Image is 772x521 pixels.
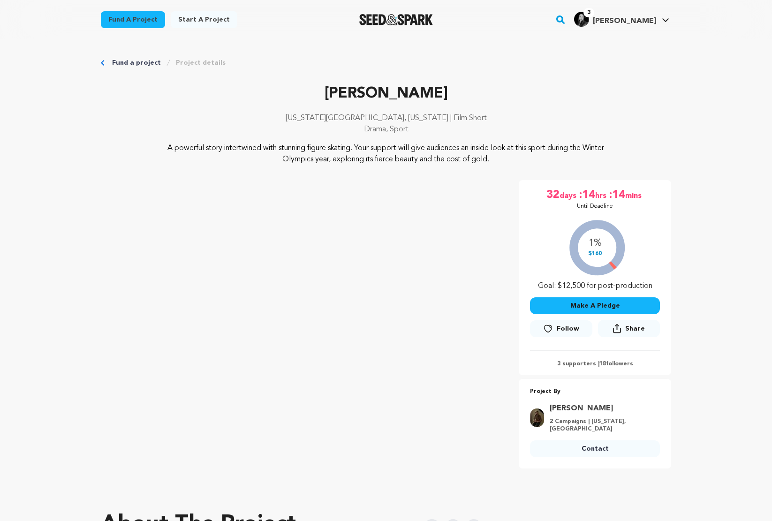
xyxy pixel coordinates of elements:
a: Goto Bradford Watson profile [550,403,654,414]
p: 2 Campaigns | [US_STATE], [GEOGRAPHIC_DATA] [550,418,654,433]
button: Share [598,320,660,337]
p: A powerful story intertwined with stunning figure skating. Your support will give audiences an in... [158,143,614,165]
p: [US_STATE][GEOGRAPHIC_DATA], [US_STATE] | Film Short [101,113,671,124]
span: :14 [578,188,595,203]
span: :14 [608,188,625,203]
div: Jessica T.'s Profile [574,12,656,27]
a: Contact [530,440,660,457]
button: Follow [530,320,592,337]
a: Fund a project [101,11,165,28]
a: Project details [176,58,226,68]
img: b1a7632ef9d88a98.png [574,12,589,27]
span: [PERSON_NAME] [593,17,656,25]
p: [PERSON_NAME] [101,83,671,105]
span: mins [625,188,643,203]
a: Start a project [171,11,237,28]
span: Jessica T.'s Profile [572,10,671,30]
p: Until Deadline [577,203,613,210]
span: Follow [557,324,579,333]
a: Seed&Spark Homepage [359,14,433,25]
img: 3a86447e2a31640c.jpg [530,408,544,427]
p: Project By [530,386,660,397]
span: 18 [599,361,606,367]
span: days [560,188,578,203]
span: Share [625,324,645,333]
span: hrs [595,188,608,203]
span: Share [598,320,660,341]
a: Fund a project [112,58,161,68]
img: Seed&Spark Logo Dark Mode [359,14,433,25]
p: 3 supporters | followers [530,360,660,368]
span: 32 [546,188,560,203]
a: Jessica T.'s Profile [572,10,671,27]
button: Make A Pledge [530,297,660,314]
p: Drama, Sport [101,124,671,135]
div: Breadcrumb [101,58,671,68]
span: 3 [583,8,594,17]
